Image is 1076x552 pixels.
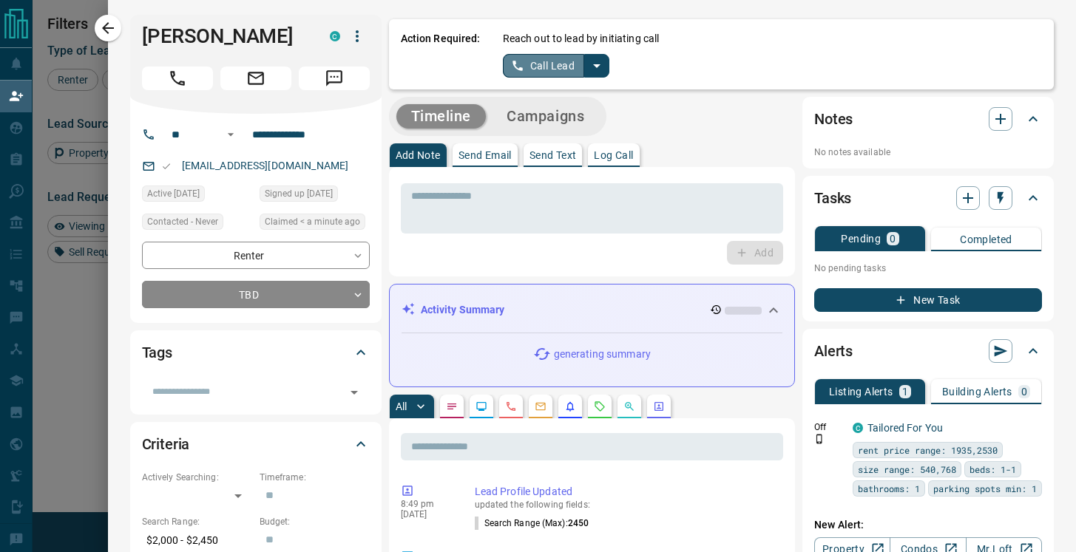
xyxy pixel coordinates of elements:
span: Signed up [DATE] [265,186,333,201]
div: Notes [814,101,1042,137]
svg: Email Valid [161,161,172,171]
svg: Listing Alerts [564,401,576,412]
p: Budget: [260,515,370,528]
div: Tags [142,335,370,370]
p: 1 [902,386,908,397]
p: Pending [841,234,881,244]
svg: Agent Actions [653,401,665,412]
div: Thu Aug 14 2025 [260,185,370,206]
p: 0 [890,234,896,244]
p: No pending tasks [814,257,1042,279]
p: Action Required: [401,31,481,78]
button: Campaigns [492,104,599,129]
p: Send Email [459,150,512,160]
div: Alerts [814,333,1042,369]
span: rent price range: 1935,2530 [858,443,998,457]
button: Open [344,382,365,403]
h2: Notes [814,107,853,131]
span: bathrooms: 1 [858,481,920,496]
h2: Alerts [814,339,853,363]
div: condos.ca [330,31,340,41]
div: Wed Sep 10 2025 [142,185,252,206]
svg: Lead Browsing Activity [476,401,487,412]
p: [DATE] [401,509,453,519]
p: Activity Summary [421,302,505,318]
p: Listing Alerts [829,386,893,397]
p: Log Call [594,150,633,160]
span: Active [DATE] [147,186,200,201]
p: updated the following fields: [475,500,778,510]
button: Open [222,126,240,143]
div: condos.ca [853,423,863,433]
button: New Task [814,288,1042,312]
span: Message [299,67,370,90]
p: Send Text [529,150,577,160]
p: Building Alerts [942,386,1012,397]
span: parking spots min: 1 [933,481,1037,496]
svg: Calls [505,401,517,412]
p: Reach out to lead by initiating call [503,31,660,47]
div: split button [503,54,610,78]
p: All [396,401,407,412]
span: Call [142,67,213,90]
p: Add Note [396,150,441,160]
span: Claimed < a minute ago [265,214,360,229]
svg: Requests [594,401,606,412]
div: Fri Sep 12 2025 [260,214,370,234]
p: No notes available [814,146,1042,159]
p: Search Range (Max) : [475,517,589,530]
svg: Emails [535,401,547,412]
p: Off [814,420,844,434]
span: Contacted - Never [147,214,218,229]
p: Search Range: [142,515,252,528]
svg: Push Notification Only [814,434,825,444]
span: Email [220,67,291,90]
span: size range: 540,768 [858,462,956,477]
div: Tasks [814,180,1042,216]
p: Completed [960,234,1012,245]
svg: Notes [446,401,458,412]
p: Actively Searching: [142,471,252,484]
button: Timeline [396,104,487,129]
div: Renter [142,242,370,269]
svg: Opportunities [623,401,635,412]
h2: Criteria [142,432,190,456]
a: Tailored For You [867,422,943,434]
h2: Tags [142,341,172,364]
p: 0 [1021,386,1027,397]
span: beds: 1-1 [970,462,1016,477]
div: Criteria [142,426,370,462]
span: 2450 [568,518,589,528]
button: Call Lead [503,54,585,78]
h1: [PERSON_NAME] [142,24,308,48]
p: generating summary [554,347,651,362]
p: Timeframe: [260,471,370,484]
div: TBD [142,281,370,308]
p: Lead Profile Updated [475,484,778,500]
div: Activity Summary [402,296,783,324]
h2: Tasks [814,186,851,210]
p: 8:49 pm [401,499,453,509]
a: [EMAIL_ADDRESS][DOMAIN_NAME] [182,160,349,171]
p: New Alert: [814,517,1042,533]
